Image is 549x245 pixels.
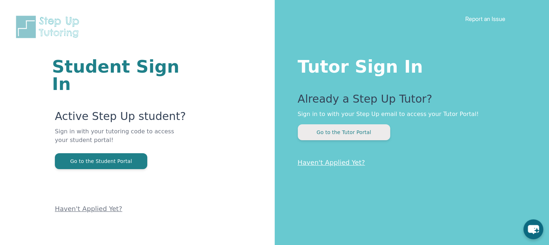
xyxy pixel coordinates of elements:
[52,58,188,93] h1: Student Sign In
[55,110,188,127] p: Active Step Up student?
[523,219,543,239] button: chat-button
[298,93,520,110] p: Already a Step Up Tutor?
[55,158,147,164] a: Go to the Student Portal
[465,15,505,22] a: Report an Issue
[298,124,390,140] button: Go to the Tutor Portal
[55,127,188,153] p: Sign in with your tutoring code to access your student portal!
[14,14,84,39] img: Step Up Tutoring horizontal logo
[298,129,390,136] a: Go to the Tutor Portal
[55,205,122,212] a: Haven't Applied Yet?
[298,55,520,75] h1: Tutor Sign In
[298,159,365,166] a: Haven't Applied Yet?
[298,110,520,119] p: Sign in to with your Step Up email to access your Tutor Portal!
[55,153,147,169] button: Go to the Student Portal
